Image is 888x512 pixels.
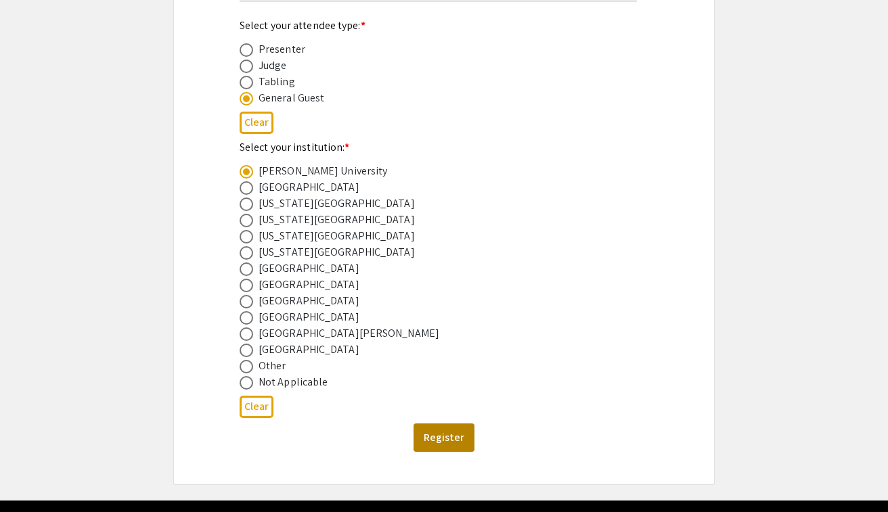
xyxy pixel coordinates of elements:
div: [US_STATE][GEOGRAPHIC_DATA] [259,244,415,260]
div: [US_STATE][GEOGRAPHIC_DATA] [259,228,415,244]
div: [US_STATE][GEOGRAPHIC_DATA] [259,212,415,228]
div: [GEOGRAPHIC_DATA] [259,309,359,325]
iframe: Chat [10,451,58,502]
div: Not Applicable [259,374,328,390]
div: [GEOGRAPHIC_DATA] [259,342,359,358]
div: General Guest [259,90,324,106]
mat-label: Select your attendee type: [240,18,365,32]
div: Presenter [259,41,305,57]
div: [GEOGRAPHIC_DATA] [259,179,359,195]
div: [GEOGRAPHIC_DATA] [259,260,359,277]
button: Clear [240,396,273,418]
button: Register [414,423,474,452]
div: [PERSON_NAME] University [259,163,387,179]
div: [GEOGRAPHIC_DATA] [259,293,359,309]
div: Judge [259,57,287,74]
div: Other [259,358,286,374]
div: [GEOGRAPHIC_DATA] [259,277,359,293]
mat-label: Select your institution: [240,140,350,154]
div: [US_STATE][GEOGRAPHIC_DATA] [259,195,415,212]
button: Clear [240,112,273,134]
div: [GEOGRAPHIC_DATA][PERSON_NAME] [259,325,439,342]
div: Tabling [259,74,295,90]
